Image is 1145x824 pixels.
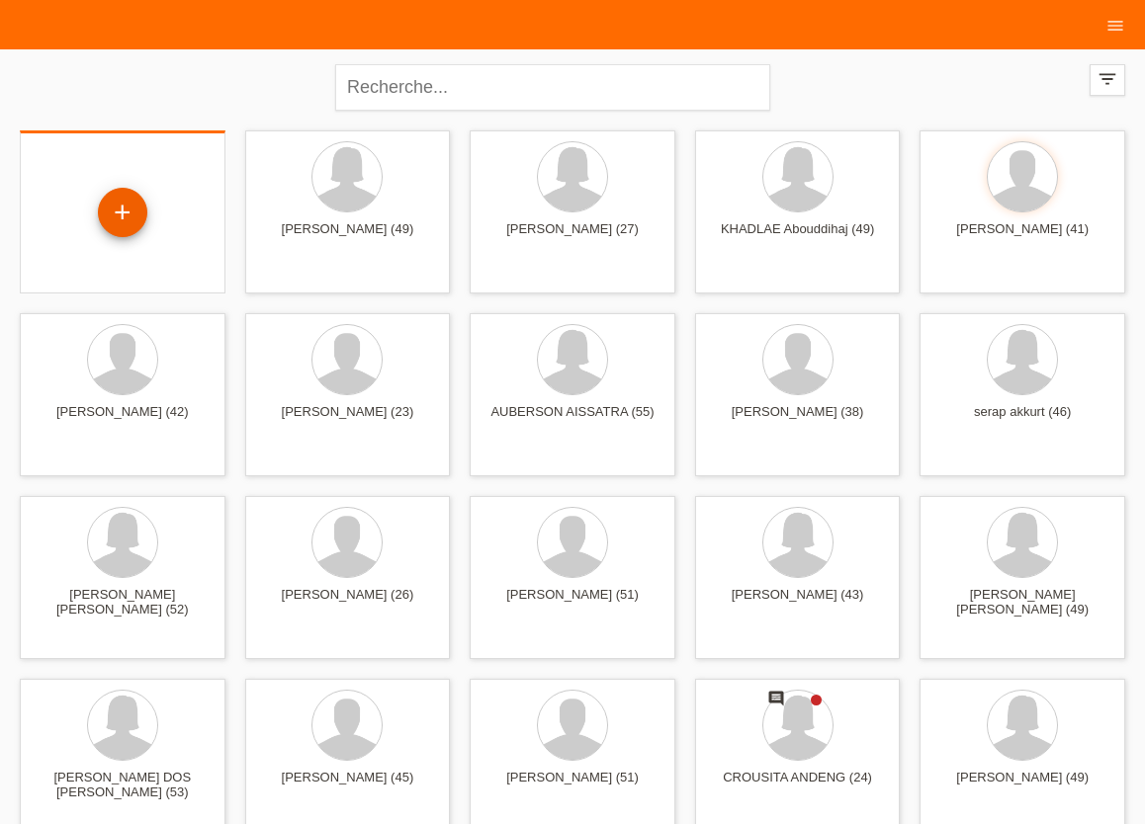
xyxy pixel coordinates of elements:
div: [PERSON_NAME] (26) [261,587,435,618]
div: AUBERSON AISSATRA (55) [485,404,660,436]
div: [PERSON_NAME] (42) [36,404,210,436]
div: [PERSON_NAME] (38) [711,404,885,436]
div: KHADLAE Abouddihaj (49) [711,221,885,253]
div: [PERSON_NAME] (49) [261,221,435,253]
div: [PERSON_NAME] (51) [485,587,660,618]
div: [PERSON_NAME] (43) [711,587,885,618]
div: [PERSON_NAME] (45) [261,770,435,801]
div: [PERSON_NAME] (49) [935,770,1109,801]
div: [PERSON_NAME] (23) [261,404,435,436]
i: filter_list [1097,68,1118,90]
div: [PERSON_NAME] (51) [485,770,660,801]
input: Recherche... [335,64,770,111]
a: menu [1096,19,1135,31]
div: [PERSON_NAME] (27) [485,221,660,253]
div: CROUSITA ANDENG (24) [711,770,885,801]
i: comment [767,690,785,707]
div: Enregistrer le client [99,196,146,229]
div: [PERSON_NAME] (41) [935,221,1109,253]
div: Nouveau commentaire [767,690,785,710]
div: [PERSON_NAME] [PERSON_NAME] (52) [36,587,210,618]
div: [PERSON_NAME] DOS [PERSON_NAME] (53) [36,770,210,801]
div: serap akkurt (46) [935,404,1109,436]
i: menu [1105,16,1125,36]
div: [PERSON_NAME] [PERSON_NAME] (49) [935,587,1109,618]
